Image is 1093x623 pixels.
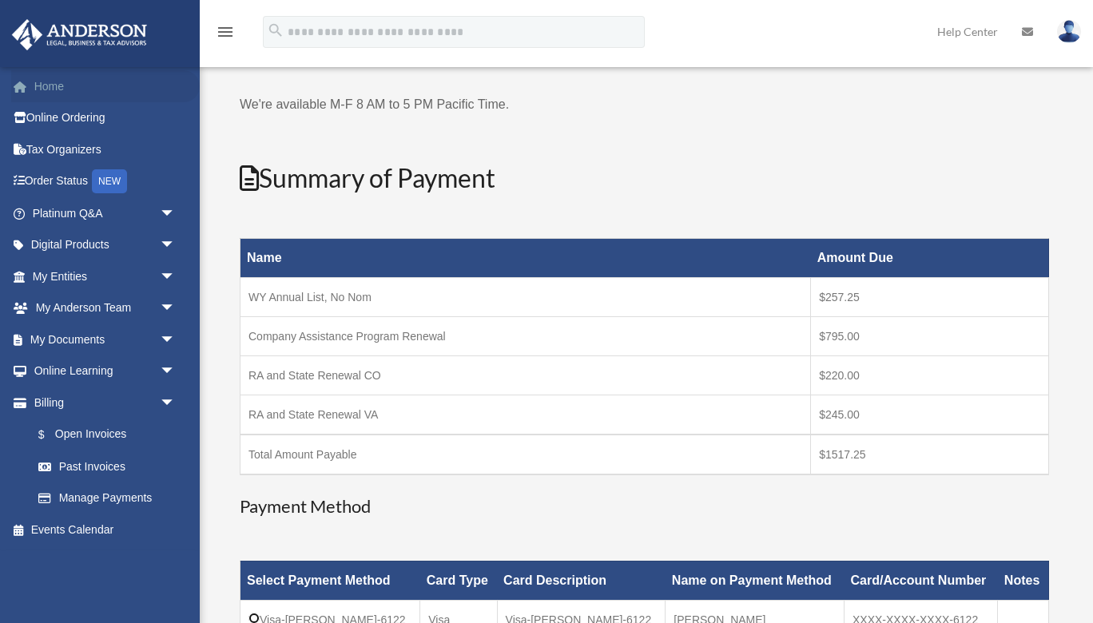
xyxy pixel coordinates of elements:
a: Events Calendar [11,514,200,546]
i: menu [216,22,235,42]
span: arrow_drop_down [160,387,192,419]
a: Manage Payments [22,482,192,514]
a: Home [11,70,200,102]
span: arrow_drop_down [160,197,192,230]
a: My Documentsarrow_drop_down [11,323,200,355]
td: $257.25 [811,278,1049,317]
a: $Open Invoices [22,419,184,451]
a: Online Learningarrow_drop_down [11,355,200,387]
span: arrow_drop_down [160,229,192,262]
th: Amount Due [811,239,1049,278]
i: search [267,22,284,39]
th: Card Type [420,561,497,600]
a: Platinum Q&Aarrow_drop_down [11,197,200,229]
a: My Entitiesarrow_drop_down [11,260,200,292]
a: Billingarrow_drop_down [11,387,192,419]
td: $1517.25 [811,435,1049,474]
td: WY Annual List, No Nom [240,278,811,317]
span: $ [47,425,55,445]
th: Card Description [497,561,666,600]
img: Anderson Advisors Platinum Portal [7,19,152,50]
span: arrow_drop_down [160,355,192,388]
a: Past Invoices [22,450,192,482]
td: Total Amount Payable [240,435,811,474]
div: NEW [92,169,127,193]
td: Company Assistance Program Renewal [240,317,811,356]
h3: Payment Method [240,494,1049,519]
td: RA and State Renewal VA [240,395,811,435]
td: $795.00 [811,317,1049,356]
td: $220.00 [811,356,1049,395]
td: RA and State Renewal CO [240,356,811,395]
span: arrow_drop_down [160,323,192,356]
a: menu [216,28,235,42]
a: Digital Productsarrow_drop_down [11,229,200,261]
p: We're available M-F 8 AM to 5 PM Pacific Time. [240,93,1049,116]
th: Name [240,239,811,278]
span: arrow_drop_down [160,260,192,293]
a: My Anderson Teamarrow_drop_down [11,292,200,324]
img: User Pic [1057,20,1081,43]
td: $245.00 [811,395,1049,435]
span: arrow_drop_down [160,292,192,325]
th: Name on Payment Method [666,561,845,600]
a: Order StatusNEW [11,165,200,198]
th: Card/Account Number [844,561,997,600]
a: Online Ordering [11,102,200,134]
h2: Summary of Payment [240,161,1049,196]
a: Tax Organizers [11,133,200,165]
th: Select Payment Method [240,561,420,600]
